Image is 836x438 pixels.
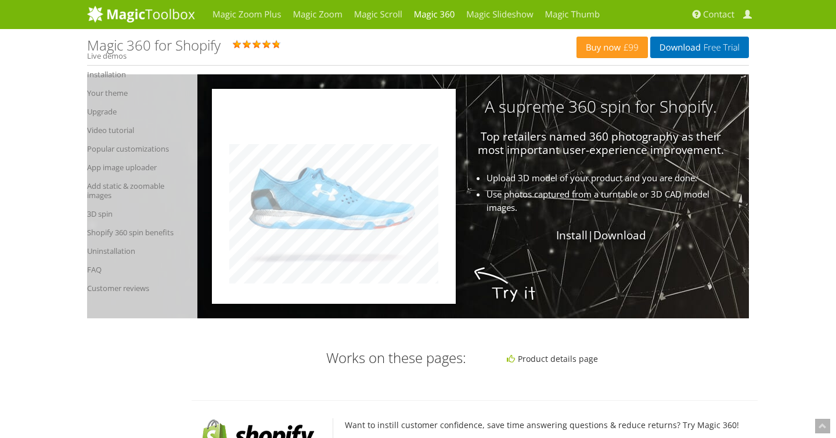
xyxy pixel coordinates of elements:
[231,188,736,214] li: Use photos captured from a turntable or 3D CAD model images.
[87,102,194,121] a: Upgrade
[345,418,749,432] p: Want to instill customer confidence, save time answering questions & reduce returns? Try Magic 360!
[197,130,726,157] p: Top retailers named 360 photography as their most important user-experience improvement.
[650,37,749,58] a: DownloadFree Trial
[87,65,194,84] a: Installation
[87,139,194,158] a: Popular customizations
[87,242,194,260] a: Uninstallation
[197,229,726,242] p: |
[87,260,194,279] a: FAQ
[231,171,736,185] li: Upload 3D model of your product and you are done.
[507,352,747,365] li: Product details page
[87,84,194,102] a: Your theme
[87,38,576,56] div: Rating: 5.0 ( )
[87,223,194,242] a: Shopify 360 spin benefits
[87,121,194,139] a: Video tutorial
[556,228,588,243] a: Install
[87,5,195,23] img: MagicToolbox.com - Image tools for your website
[87,158,194,177] a: App image uploader
[621,43,639,52] span: £99
[197,98,726,116] h3: A supreme 360 spin for Shopify.
[701,43,740,52] span: Free Trial
[87,38,221,53] h1: Magic 360 for Shopify
[200,350,466,365] h3: Works on these pages:
[703,9,734,20] span: Contact
[87,204,194,223] a: 3D spin
[576,37,648,58] a: Buy now£99
[87,177,194,204] a: Add static & zoomable images
[87,279,194,297] a: Customer reviews
[593,228,646,243] a: Download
